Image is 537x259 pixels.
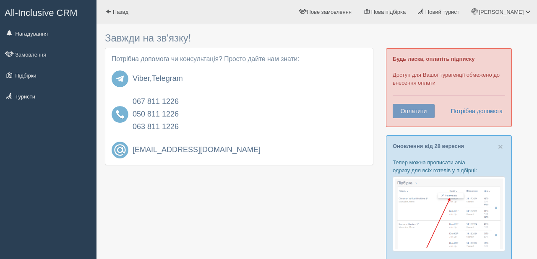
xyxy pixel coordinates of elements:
img: %D0%BF%D1%96%D0%B4%D0%B1%D1%96%D1%80%D0%BA%D0%B0-%D0%B0%D0%B2%D1%96%D0%B0-1-%D1%81%D1%80%D0%BC-%D... [393,176,505,251]
h3: Завжди на зв'язку! [105,33,373,44]
a: Viber [133,74,150,83]
button: Оплатити [393,104,435,118]
a: 067 811 1226 [133,97,179,106]
span: [PERSON_NAME] [479,9,524,15]
p: Тепер можна прописати авіа одразу для всіх готелів у підбірці: [393,158,505,174]
a: Потрібна допомога [445,104,503,118]
span: Новий турист [425,9,459,15]
a: Telegram [152,74,183,83]
span: Нова підбірка [371,9,406,15]
a: Оновлення від 28 вересня [393,143,464,149]
span: Назад [113,9,128,15]
span: × [498,142,503,151]
a: 063 811 1226 [133,122,179,131]
p: Потрібна допомога чи консультація? Просто дайте нам знати: [112,54,367,64]
b: Будь ласка, оплатіть підписку [393,56,474,62]
img: telegram.svg [112,70,128,87]
a: 050 811 1226 [133,110,179,118]
h4: , [133,75,367,83]
img: email.svg [112,142,128,158]
img: phone-1055012.svg [112,106,128,123]
button: Close [498,142,503,151]
div: Доступ для Вашої турагенції обмежено до внесення оплати [386,48,512,127]
span: All-Inclusive CRM [5,8,78,18]
span: Нове замовлення [307,9,352,15]
a: All-Inclusive CRM [0,0,96,23]
a: [EMAIL_ADDRESS][DOMAIN_NAME] [133,146,367,154]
